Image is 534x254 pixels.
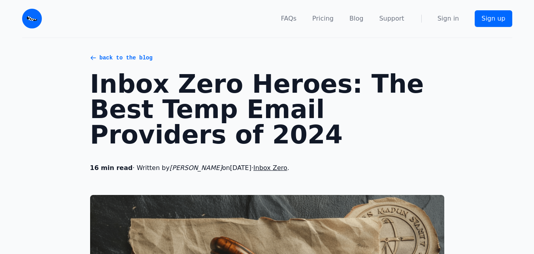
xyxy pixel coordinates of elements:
[90,54,444,62] a: back to the blog
[253,164,287,172] a: Inbox Zero
[90,71,444,147] span: Inbox Zero Heroes: The Best Temp Email Providers of 2024
[281,14,296,23] a: FAQs
[230,164,251,172] time: [DATE]
[312,14,334,23] a: Pricing
[22,9,42,29] img: Email Monster
[379,14,404,23] a: Support
[475,10,512,27] a: Sign up
[90,163,444,173] span: · Written by on · .
[438,14,459,23] a: Sign in
[90,164,133,172] b: 16 min read
[349,14,363,23] a: Blog
[170,164,222,172] i: [PERSON_NAME]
